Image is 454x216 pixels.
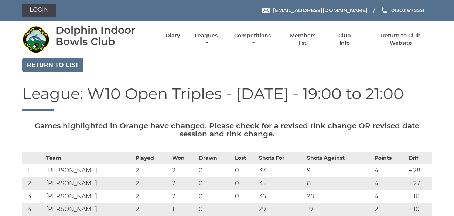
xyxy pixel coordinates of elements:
td: 0 [197,190,233,203]
td: 0 [233,177,257,190]
div: Dolphin Indoor Bowls Club [55,24,153,47]
td: 3 [22,190,45,203]
td: 2 [134,164,170,177]
th: Team [44,152,134,164]
span: 01202 675551 [391,7,424,14]
td: 9 [305,164,373,177]
td: 2 [134,203,170,216]
a: Phone us 01202 675551 [380,6,424,14]
a: Competitions [233,32,273,47]
td: 2 [22,177,45,190]
a: Leagues [193,32,219,47]
td: 4 [373,190,407,203]
img: Phone us [382,7,387,13]
h5: Games highlighted in Orange have changed. Please check for a revised rink change OR revised date ... [22,122,432,138]
td: 2 [373,203,407,216]
td: 2 [170,190,197,203]
td: 0 [197,177,233,190]
td: 4 [373,177,407,190]
td: 37 [257,164,305,177]
h1: League: W10 Open Triples - [DATE] - 19:00 to 21:00 [22,85,432,111]
a: Return to list [22,58,83,72]
td: [PERSON_NAME] [44,203,134,216]
a: Return to Club Website [369,32,432,47]
td: 1 [22,164,45,177]
th: Shots For [257,152,305,164]
td: 2 [134,177,170,190]
td: 0 [197,164,233,177]
td: 4 [22,203,45,216]
th: Diff [407,152,432,164]
th: Shots Against [305,152,373,164]
a: Diary [165,32,180,39]
img: Dolphin Indoor Bowls Club [22,26,50,53]
td: + 16 [407,190,432,203]
td: 8 [305,177,373,190]
span: [EMAIL_ADDRESS][DOMAIN_NAME] [273,7,368,14]
td: 0 [233,190,257,203]
td: + 27 [407,177,432,190]
td: 1 [233,203,257,216]
td: 29 [257,203,305,216]
td: 2 [170,164,197,177]
th: Drawn [197,152,233,164]
td: 0 [233,164,257,177]
td: [PERSON_NAME] [44,177,134,190]
th: Won [170,152,197,164]
td: 1 [170,203,197,216]
td: [PERSON_NAME] [44,164,134,177]
th: Lost [233,152,257,164]
td: 2 [134,190,170,203]
td: 4 [373,164,407,177]
td: 35 [257,177,305,190]
td: + 10 [407,203,432,216]
img: Email [262,8,270,13]
td: 36 [257,190,305,203]
a: Club Info [333,32,357,47]
th: Played [134,152,170,164]
a: Login [22,4,56,17]
td: 19 [305,203,373,216]
td: 2 [170,177,197,190]
td: [PERSON_NAME] [44,190,134,203]
td: 20 [305,190,373,203]
td: 0 [197,203,233,216]
td: + 28 [407,164,432,177]
th: Points [373,152,407,164]
a: Members list [286,32,320,47]
a: Email [EMAIL_ADDRESS][DOMAIN_NAME] [262,6,368,14]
